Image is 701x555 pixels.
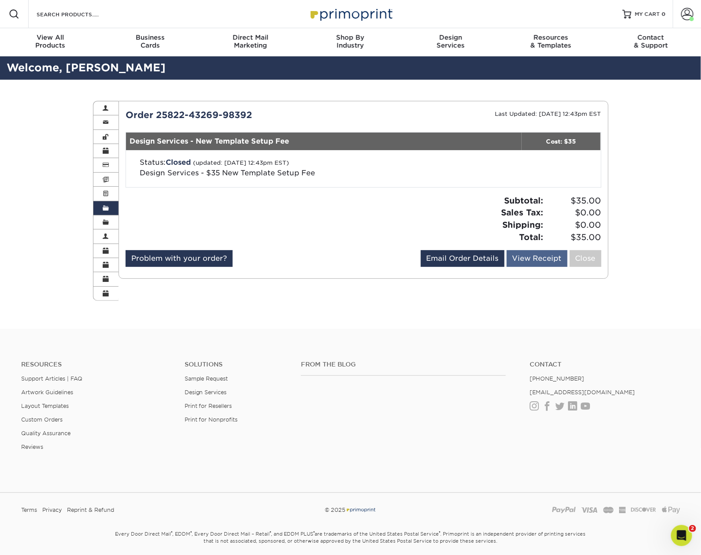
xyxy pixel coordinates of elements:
[200,33,300,41] span: Direct Mail
[133,157,440,178] div: Status:
[185,416,238,423] a: Print for Nonprofits
[601,33,701,49] div: & Support
[530,361,680,368] a: Contact
[21,416,63,423] a: Custom Orders
[191,530,192,535] sup: ®
[345,507,376,513] img: Primoprint
[546,207,601,219] span: $0.00
[530,375,584,382] a: [PHONE_NUMBER]
[238,503,462,517] div: © 2025
[185,403,232,409] a: Print for Resellers
[100,28,200,56] a: BusinessCards
[300,33,401,49] div: Industry
[119,108,363,122] div: Order 25822-43269-98392
[21,389,73,396] a: Artwork Guidelines
[546,219,601,231] span: $0.00
[401,33,501,49] div: Services
[570,250,601,267] a: Close
[166,158,191,166] span: Closed
[689,525,696,532] span: 2
[507,250,567,267] a: View Receipt
[671,525,692,546] iframe: Intercom live chat
[501,33,601,49] div: & Templates
[519,232,544,242] strong: Total:
[21,430,70,437] a: Quality Assurance
[546,138,576,145] strong: Cost: $35
[21,503,37,517] a: Terms
[314,530,315,535] sup: ®
[42,503,62,517] a: Privacy
[140,169,315,177] span: Design Services - $35 New Template Setup Fee
[401,28,501,56] a: DesignServices
[185,375,228,382] a: Sample Request
[421,250,504,267] a: Email Order Details
[546,231,601,244] span: $35.00
[307,4,395,23] img: Primoprint
[601,33,701,41] span: Contact
[601,28,701,56] a: Contact& Support
[662,11,666,17] span: 0
[200,33,300,49] div: Marketing
[270,530,271,535] sup: ®
[100,33,200,41] span: Business
[501,33,601,41] span: Resources
[300,33,401,41] span: Shop By
[21,444,43,450] a: Reviews
[530,389,635,396] a: [EMAIL_ADDRESS][DOMAIN_NAME]
[21,403,69,409] a: Layout Templates
[401,33,501,41] span: Design
[185,389,227,396] a: Design Services
[100,33,200,49] div: Cards
[185,361,288,368] h4: Solutions
[501,207,544,217] strong: Sales Tax:
[301,361,506,368] h4: From the Blog
[546,195,601,207] span: $35.00
[21,375,82,382] a: Support Articles | FAQ
[21,361,171,368] h4: Resources
[300,28,401,56] a: Shop ByIndustry
[495,111,601,117] small: Last Updated: [DATE] 12:43pm EST
[36,9,122,19] input: SEARCH PRODUCTS.....
[130,137,289,145] strong: Design Services - New Template Setup Fee
[503,220,544,229] strong: Shipping:
[67,503,114,517] a: Reprint & Refund
[200,28,300,56] a: Direct MailMarketing
[501,28,601,56] a: Resources& Templates
[439,530,441,535] sup: ®
[504,196,544,205] strong: Subtotal:
[635,11,660,18] span: MY CART
[193,159,289,166] small: (updated: [DATE] 12:43pm EST)
[171,530,173,535] sup: ®
[126,250,233,267] a: Problem with your order?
